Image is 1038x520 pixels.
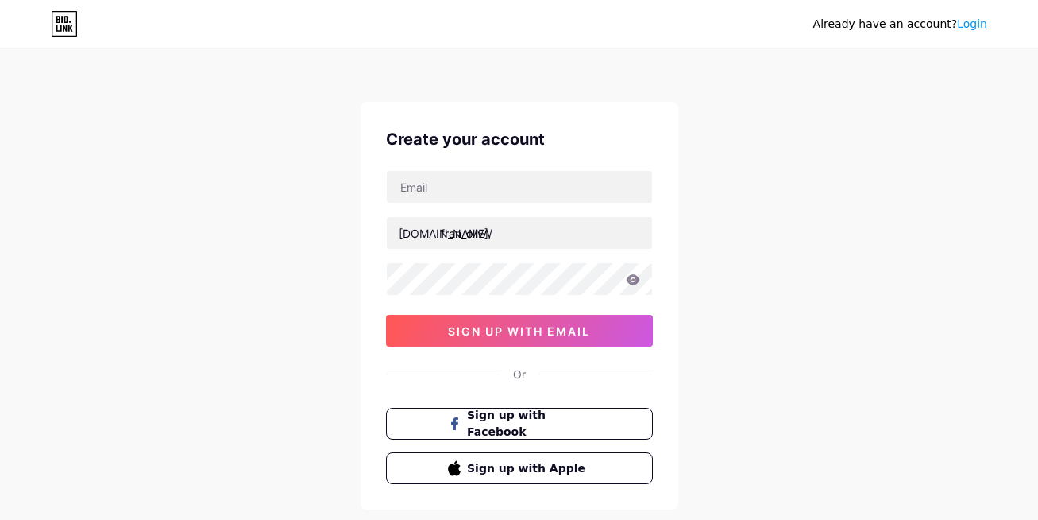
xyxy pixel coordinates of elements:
div: Create your account [386,127,653,151]
button: sign up with email [386,315,653,347]
div: [DOMAIN_NAME]/ [399,225,492,242]
input: Email [387,171,652,203]
span: Sign up with Apple [467,460,590,477]
div: Or [513,366,526,382]
a: Login [957,17,987,30]
button: Sign up with Facebook [386,408,653,440]
div: Already have an account? [813,16,987,33]
button: Sign up with Apple [386,452,653,484]
span: Sign up with Facebook [467,407,590,440]
span: sign up with email [448,324,590,338]
input: username [387,217,652,249]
